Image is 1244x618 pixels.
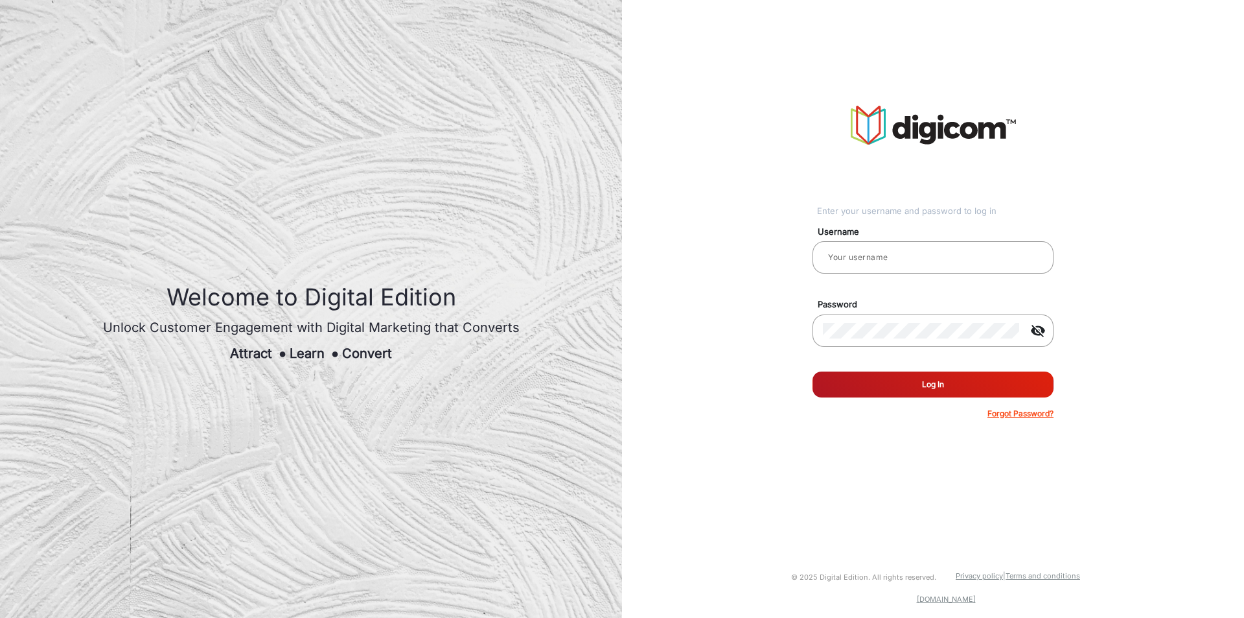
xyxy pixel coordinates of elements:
a: Privacy policy [956,571,1003,580]
a: [DOMAIN_NAME] [917,595,976,604]
div: Unlock Customer Engagement with Digital Marketing that Converts [103,318,520,337]
input: Your username [823,250,1043,265]
small: © 2025 Digital Edition. All rights reserved. [791,573,936,582]
button: Log In [812,372,1054,398]
img: vmg-logo [851,106,1016,145]
span: ● [331,346,339,361]
p: Forgot Password? [987,408,1054,420]
mat-label: Password [808,298,1068,311]
mat-icon: visibility_off [1022,323,1054,339]
a: Terms and conditions [1006,571,1080,580]
h1: Welcome to Digital Edition [103,283,520,311]
span: ● [279,346,286,361]
mat-label: Username [808,226,1068,239]
a: | [1003,571,1006,580]
div: Attract Learn Convert [103,344,520,363]
div: Enter your username and password to log in [817,205,1054,218]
